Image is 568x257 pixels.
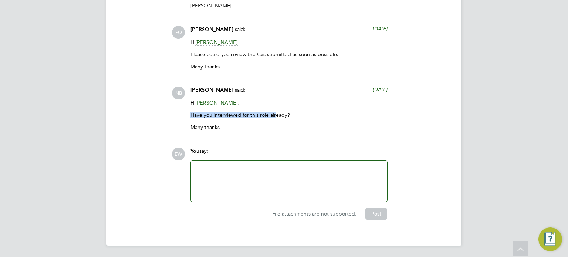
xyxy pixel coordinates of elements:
[272,210,356,217] span: File attachments are not supported.
[190,2,388,9] p: [PERSON_NAME]
[190,124,388,131] p: Many thanks
[235,87,246,93] span: said:
[538,227,562,251] button: Engage Resource Center
[190,112,388,118] p: Have you interviewed for this role already?
[190,148,388,160] div: say:
[373,86,388,92] span: [DATE]
[365,208,387,220] button: Post
[195,39,238,46] span: [PERSON_NAME]
[190,39,388,45] p: Hi
[172,26,185,39] span: FO
[373,26,388,32] span: [DATE]
[190,148,199,154] span: You
[195,99,238,106] span: [PERSON_NAME]
[172,87,185,99] span: NB
[235,26,246,33] span: said:
[190,63,388,70] p: Many thanks
[190,99,388,106] p: Hi ,
[190,87,233,93] span: [PERSON_NAME]
[172,148,185,160] span: EW
[190,51,388,58] p: Please could you review the Cvs submitted as soon as possible.
[190,26,233,33] span: [PERSON_NAME]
